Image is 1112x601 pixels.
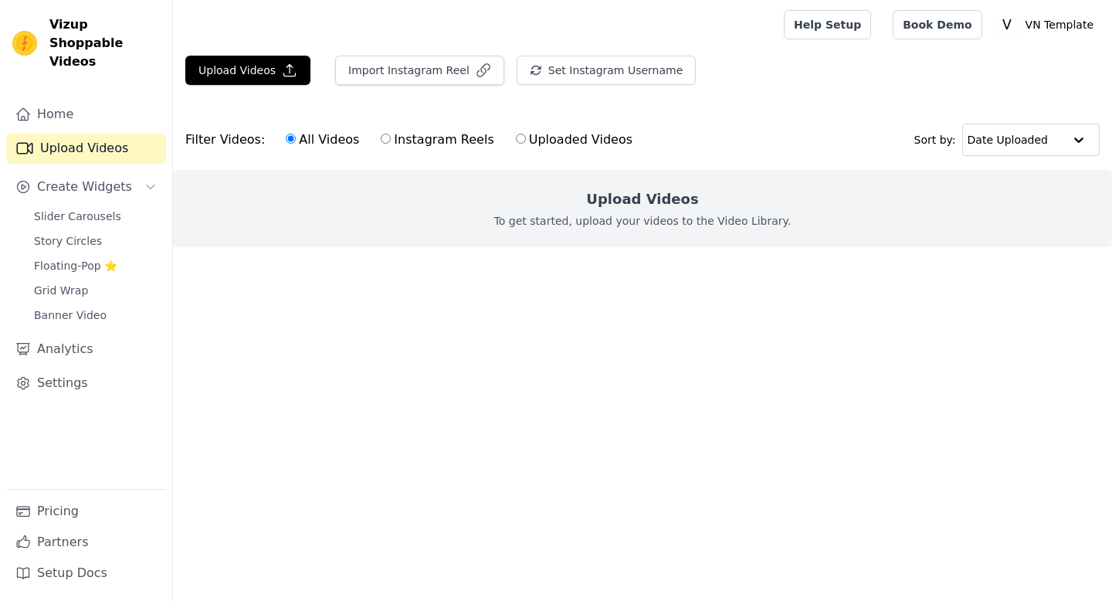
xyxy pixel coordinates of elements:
span: Grid Wrap [34,283,88,298]
label: Uploaded Videos [515,130,633,150]
a: Grid Wrap [25,280,166,301]
p: To get started, upload your videos to the Video Library. [494,213,792,229]
button: Upload Videos [185,56,310,85]
h2: Upload Videos [586,188,698,210]
span: Slider Carousels [34,209,121,224]
input: Instagram Reels [381,134,391,144]
a: Pricing [6,496,166,527]
input: Uploaded Videos [516,134,526,144]
a: Partners [6,527,166,558]
label: Instagram Reels [380,130,494,150]
img: Vizup [12,31,37,56]
a: Home [6,99,166,130]
a: Story Circles [25,230,166,252]
span: Banner Video [34,307,107,323]
a: Upload Videos [6,133,166,164]
a: Banner Video [25,304,166,326]
a: Floating-Pop ⭐ [25,255,166,277]
text: V [1002,17,1012,32]
a: Book Demo [893,10,981,39]
a: Setup Docs [6,558,166,589]
span: Vizup Shoppable Videos [49,15,160,71]
button: Set Instagram Username [517,56,696,85]
button: Import Instagram Reel [335,56,504,85]
div: Filter Videos: [185,122,641,158]
label: All Videos [285,130,360,150]
button: V VN Template [995,11,1100,39]
a: Help Setup [784,10,871,39]
input: All Videos [286,134,296,144]
span: Create Widgets [37,178,132,196]
a: Settings [6,368,166,399]
button: Create Widgets [6,171,166,202]
span: Floating-Pop ⭐ [34,258,117,273]
a: Analytics [6,334,166,365]
a: Slider Carousels [25,205,166,227]
span: Story Circles [34,233,102,249]
div: Sort by: [914,124,1100,156]
p: VN Template [1019,11,1100,39]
